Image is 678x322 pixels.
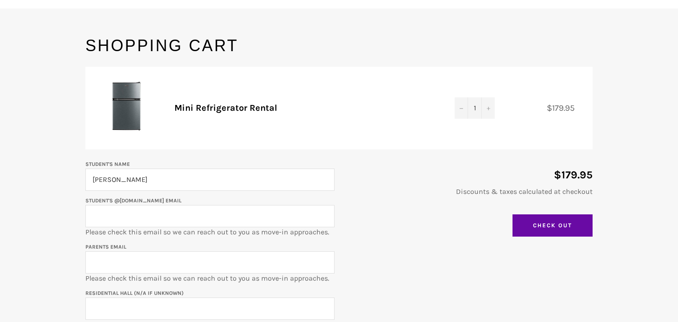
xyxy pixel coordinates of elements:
[85,161,130,167] label: Student's Name
[513,214,593,237] input: Check Out
[85,197,182,204] label: Student's @[DOMAIN_NAME] email
[174,103,277,113] a: Mini Refrigerator Rental
[547,103,584,113] span: $179.95
[481,97,495,119] button: Increase quantity
[85,241,335,283] p: Please check this email so we can reach out to you as move-in approaches.
[85,244,126,250] label: Parents email
[85,35,593,57] h1: Shopping Cart
[455,97,468,119] button: Decrease quantity
[343,187,593,197] p: Discounts & taxes calculated at checkout
[343,168,593,182] p: $179.95
[85,290,184,296] label: Residential Hall (N/A if unknown)
[99,80,152,133] img: Mini Refrigerator Rental
[85,195,335,237] p: Please check this email so we can reach out to you as move-in approaches.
